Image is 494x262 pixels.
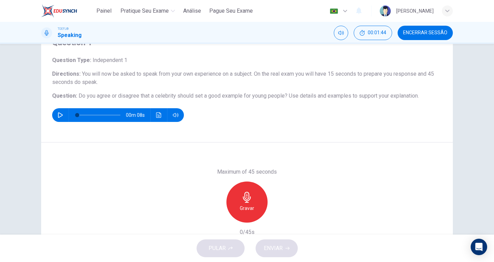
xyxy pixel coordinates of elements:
button: Análise [180,5,204,17]
span: 00m 08s [126,108,150,122]
h6: Question : [52,92,442,100]
span: Pratique seu exame [120,7,169,15]
button: Pratique seu exame [118,5,178,17]
span: Análise [183,7,201,15]
h6: Gravar [240,204,254,212]
span: You will now be asked to speak from your own experience on a subject. On the real exam you will h... [52,71,434,85]
button: Clique para ver a transcrição do áudio [153,108,164,122]
div: Esconder [354,26,392,40]
span: Encerrar Sessão [403,30,447,36]
button: 00:01:44 [354,26,392,40]
span: Use details and examples to support your explanation. [289,92,419,99]
div: [PERSON_NAME] [396,7,434,15]
img: pt [330,9,338,14]
span: Painel [96,7,111,15]
a: EduSynch logo [41,4,93,18]
button: Encerrar Sessão [398,26,453,40]
div: Silenciar [334,26,348,40]
span: Independent 1 [91,57,127,63]
button: Painel [93,5,115,17]
h1: Speaking [58,31,82,39]
span: Pague Seu Exame [209,7,253,15]
button: Gravar [226,182,268,223]
img: EduSynch logo [41,4,77,18]
h6: 0/45s [240,228,255,236]
span: Do you agree or disagree that a celebrity should set a good example for young people? [79,92,287,99]
span: TOEFL® [58,26,69,31]
span: 00:01:44 [368,30,386,36]
h6: Question Type : [52,56,442,64]
img: Profile picture [380,5,391,16]
div: Open Intercom Messenger [471,239,487,255]
h6: Directions : [52,70,442,86]
h6: Maximum of 45 seconds [217,168,277,176]
button: Pague Seu Exame [207,5,256,17]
